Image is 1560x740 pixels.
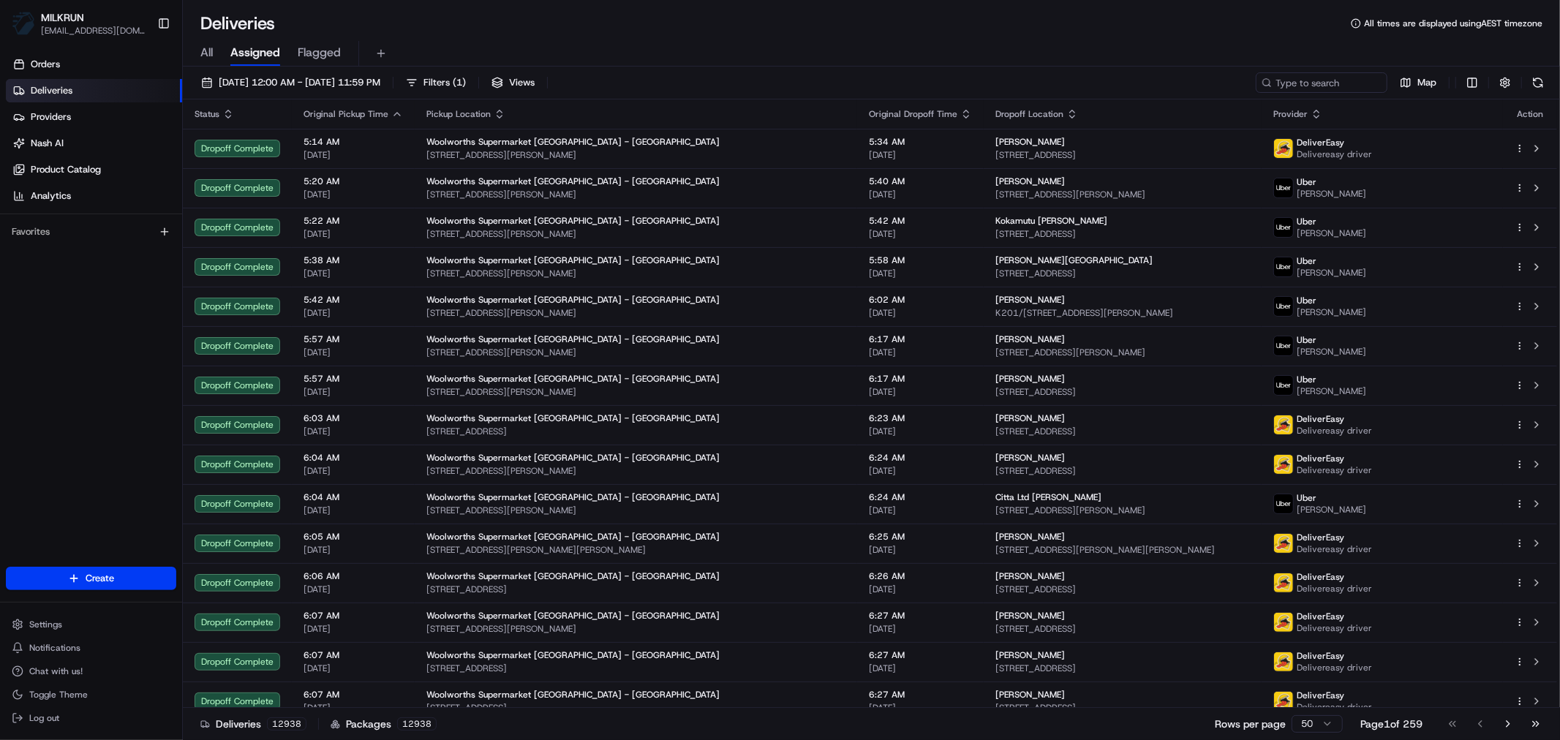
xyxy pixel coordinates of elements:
[304,570,403,582] span: 6:06 AM
[426,294,720,306] span: Woolworths Supermarket [GEOGRAPHIC_DATA] - [GEOGRAPHIC_DATA]
[304,373,403,385] span: 5:57 AM
[869,386,972,398] span: [DATE]
[304,689,403,701] span: 6:07 AM
[995,136,1065,148] span: [PERSON_NAME]
[1274,257,1293,276] img: uber-new-logo.jpeg
[397,717,437,730] div: 12938
[304,465,403,477] span: [DATE]
[995,108,1063,120] span: Dropoff Location
[869,649,972,661] span: 6:27 AM
[1297,464,1372,476] span: Delivereasy driver
[1274,376,1293,395] img: uber-new-logo.jpeg
[304,333,403,345] span: 5:57 AM
[304,702,403,714] span: [DATE]
[869,544,972,556] span: [DATE]
[995,254,1153,266] span: [PERSON_NAME][GEOGRAPHIC_DATA]
[426,373,720,385] span: Woolworths Supermarket [GEOGRAPHIC_DATA] - [GEOGRAPHIC_DATA]
[304,412,403,424] span: 6:03 AM
[6,708,176,728] button: Log out
[995,386,1250,398] span: [STREET_ADDRESS]
[331,717,437,731] div: Packages
[426,108,491,120] span: Pickup Location
[1297,701,1372,713] span: Delivereasy driver
[41,10,84,25] span: MILKRUN
[31,189,71,203] span: Analytics
[1274,573,1293,592] img: delivereasy_logo.png
[200,12,275,35] h1: Deliveries
[31,137,64,150] span: Nash AI
[426,584,845,595] span: [STREET_ADDRESS]
[869,689,972,701] span: 6:27 AM
[1360,717,1423,731] div: Page 1 of 259
[995,491,1101,503] span: Citta Ltd [PERSON_NAME]
[1274,455,1293,474] img: delivereasy_logo.png
[995,662,1250,674] span: [STREET_ADDRESS]
[995,649,1065,661] span: [PERSON_NAME]
[304,662,403,674] span: [DATE]
[29,665,83,677] span: Chat with us!
[869,702,972,714] span: [DATE]
[1297,543,1372,555] span: Delivereasy driver
[869,373,972,385] span: 6:17 AM
[995,347,1250,358] span: [STREET_ADDRESS][PERSON_NAME]
[995,228,1250,240] span: [STREET_ADDRESS]
[1393,72,1443,93] button: Map
[1297,690,1344,701] span: DeliverEasy
[869,584,972,595] span: [DATE]
[230,44,280,61] span: Assigned
[6,53,182,76] a: Orders
[1256,72,1387,93] input: Type to search
[304,544,403,556] span: [DATE]
[304,491,403,503] span: 6:04 AM
[1364,18,1542,29] span: All times are displayed using AEST timezone
[304,426,403,437] span: [DATE]
[426,570,720,582] span: Woolworths Supermarket [GEOGRAPHIC_DATA] - [GEOGRAPHIC_DATA]
[995,531,1065,543] span: [PERSON_NAME]
[869,623,972,635] span: [DATE]
[1274,139,1293,158] img: delivereasy_logo.png
[1297,188,1366,200] span: [PERSON_NAME]
[1274,613,1293,632] img: delivereasy_logo.png
[426,175,720,187] span: Woolworths Supermarket [GEOGRAPHIC_DATA] - [GEOGRAPHIC_DATA]
[1297,504,1366,516] span: [PERSON_NAME]
[399,72,472,93] button: Filters(1)
[869,189,972,200] span: [DATE]
[1297,453,1344,464] span: DeliverEasy
[1297,227,1366,239] span: [PERSON_NAME]
[1297,148,1372,160] span: Delivereasy driver
[995,412,1065,424] span: [PERSON_NAME]
[869,412,972,424] span: 6:23 AM
[869,491,972,503] span: 6:24 AM
[426,347,845,358] span: [STREET_ADDRESS][PERSON_NAME]
[995,189,1250,200] span: [STREET_ADDRESS][PERSON_NAME]
[304,136,403,148] span: 5:14 AM
[426,215,720,227] span: Woolworths Supermarket [GEOGRAPHIC_DATA] - [GEOGRAPHIC_DATA]
[1297,306,1366,318] span: [PERSON_NAME]
[304,215,403,227] span: 5:22 AM
[304,623,403,635] span: [DATE]
[869,505,972,516] span: [DATE]
[426,465,845,477] span: [STREET_ADDRESS][PERSON_NAME]
[995,373,1065,385] span: [PERSON_NAME]
[41,25,146,37] button: [EMAIL_ADDRESS][DOMAIN_NAME]
[1515,108,1545,120] div: Action
[995,215,1107,227] span: Kokamutu [PERSON_NAME]
[426,149,845,161] span: [STREET_ADDRESS][PERSON_NAME]
[509,76,535,89] span: Views
[1274,415,1293,434] img: delivereasy_logo.png
[426,254,720,266] span: Woolworths Supermarket [GEOGRAPHIC_DATA] - [GEOGRAPHIC_DATA]
[1297,374,1316,385] span: Uber
[869,465,972,477] span: [DATE]
[1274,297,1293,316] img: uber-new-logo.jpeg
[6,638,176,658] button: Notifications
[869,175,972,187] span: 5:40 AM
[995,333,1065,345] span: [PERSON_NAME]
[995,623,1250,635] span: [STREET_ADDRESS]
[426,426,845,437] span: [STREET_ADDRESS]
[1297,611,1344,622] span: DeliverEasy
[426,333,720,345] span: Woolworths Supermarket [GEOGRAPHIC_DATA] - [GEOGRAPHIC_DATA]
[1297,583,1372,594] span: Delivereasy driver
[1297,662,1372,673] span: Delivereasy driver
[426,136,720,148] span: Woolworths Supermarket [GEOGRAPHIC_DATA] - [GEOGRAPHIC_DATA]
[869,294,972,306] span: 6:02 AM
